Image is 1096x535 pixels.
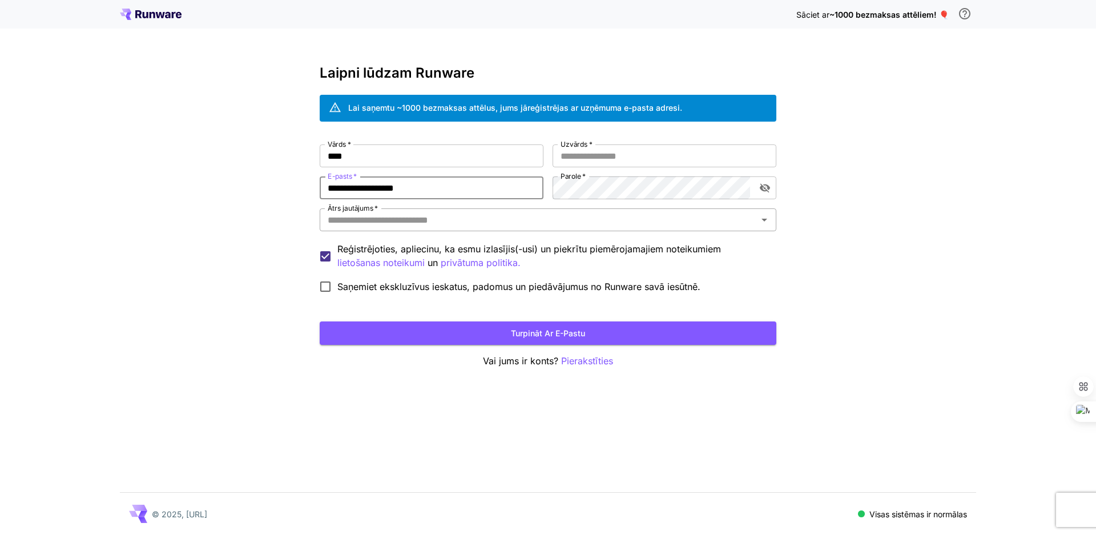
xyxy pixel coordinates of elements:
[561,172,581,180] font: Parole
[796,10,829,19] font: Sāciet ar
[511,328,585,338] font: Turpināt ar e-pastu
[561,355,613,367] font: Pierakstīties
[561,354,613,368] button: Pierakstīties
[337,257,425,268] font: lietošanas noteikumi
[328,172,352,180] font: E-pasts
[869,509,967,519] font: Visas sistēmas ir normālas
[483,355,558,367] font: Vai jums ir konts?
[953,2,976,25] button: Lai saņemtu bezmaksas kredītu, jums jāreģistrējas ar uzņēmuma e-pasta adresi un jānoklikšķina uz ...
[829,10,949,19] font: ~1000 bezmaksas attēliem! 🎈
[561,140,587,148] font: Uzvārds
[337,243,721,255] font: Reģistrējoties, apliecinu, ka esmu izlasījis(-usi) un piekrītu piemērojamajiem noteikumiem
[348,103,682,112] font: Lai saņemtu ~1000 bezmaksas attēlus, jums jāreģistrējas ar uzņēmuma e-pasta adresi.
[328,140,346,148] font: Vārds
[441,257,521,268] font: privātuma politika.
[320,321,776,345] button: Turpināt ar e-pastu
[320,65,474,81] font: Laipni lūdzam Runware
[441,256,521,270] button: Reģistrējoties, apliecinu, ka esmu izlasījis(-usi) un piekrītu piemērojamajiem noteikumiem lietoš...
[337,281,700,292] font: Saņemiet ekskluzīvus ieskatus, padomus un piedāvājumus no Runware savā iesūtnē.
[328,204,373,212] font: Ātrs jautājums
[428,257,438,268] font: un
[756,212,772,228] button: Atvērt
[755,178,775,198] button: pārslēgt paroles redzamību
[337,256,425,270] button: Reģistrējoties, apliecinu, ka esmu izlasījis(-usi) un piekrītu piemērojamajiem noteikumiem un pri...
[152,509,207,519] font: © 2025, [URL]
